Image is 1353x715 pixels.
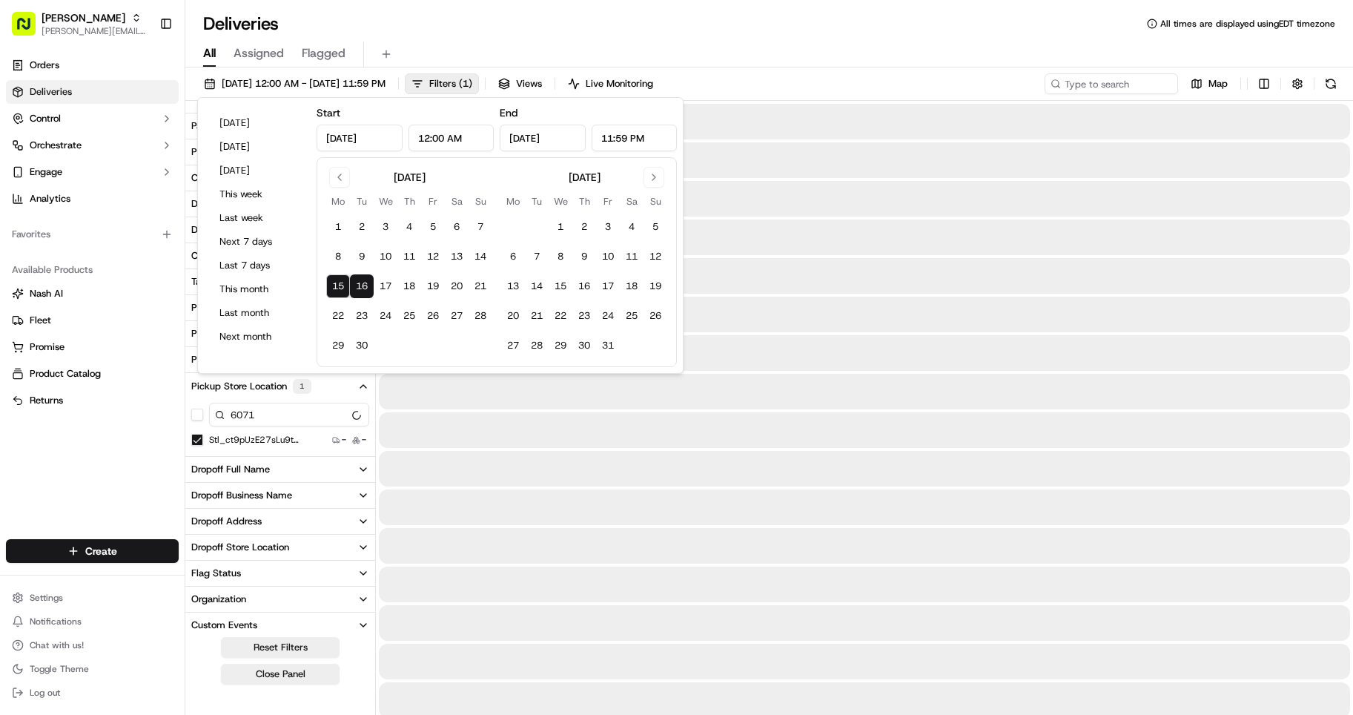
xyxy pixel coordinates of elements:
[185,139,375,165] button: Provider Name
[6,258,179,282] div: Available Products
[374,274,397,298] button: 17
[125,217,137,228] div: 💻
[42,25,148,37] button: [PERSON_NAME][EMAIL_ADDRESS][PERSON_NAME][DOMAIN_NAME]
[397,274,421,298] button: 18
[209,403,369,426] input: Pickup Store Location
[30,59,59,72] span: Orders
[6,107,179,131] button: Control
[326,194,350,209] th: Monday
[185,191,375,217] button: Driving Distance
[6,389,179,412] button: Returns
[549,215,572,239] button: 1
[30,215,113,230] span: Knowledge Base
[234,45,284,62] span: Assigned
[185,509,375,534] button: Dropoff Address
[459,77,472,90] span: ( 1 )
[644,245,667,268] button: 12
[350,274,374,298] button: 16
[191,463,270,476] div: Dropoff Full Name
[421,304,445,328] button: 26
[572,334,596,357] button: 30
[561,73,660,94] button: Live Monitoring
[408,125,494,151] input: Time
[644,274,667,298] button: 19
[350,215,374,239] button: 2
[221,637,340,658] button: Reset Filters
[326,304,350,328] button: 22
[140,215,238,230] span: API Documentation
[469,194,492,209] th: Sunday
[12,340,173,354] a: Promise
[6,160,179,184] button: Engage
[213,184,302,205] button: This week
[203,45,216,62] span: All
[12,394,173,407] a: Returns
[501,194,525,209] th: Monday
[213,113,302,134] button: [DATE]
[596,245,620,268] button: 10
[421,274,445,298] button: 19
[185,165,375,191] button: Courier Name
[374,194,397,209] th: Wednesday
[1184,73,1234,94] button: Map
[6,223,179,246] div: Favorites
[191,593,246,606] div: Organization
[1160,18,1335,30] span: All times are displayed using EDT timezone
[445,245,469,268] button: 13
[445,215,469,239] button: 6
[185,217,375,243] button: Dispatch Strategy
[326,334,350,357] button: 29
[6,282,179,306] button: Nash AI
[549,274,572,298] button: 15
[191,567,241,580] div: Flag Status
[525,334,549,357] button: 28
[572,304,596,328] button: 23
[421,215,445,239] button: 5
[30,616,82,627] span: Notifications
[362,434,366,446] span: -
[191,197,263,211] div: Driving Distance
[492,73,549,94] button: Views
[429,77,472,90] span: Filters
[185,243,375,268] button: Created By
[620,194,644,209] th: Saturday
[350,245,374,268] button: 9
[15,59,270,83] p: Welcome 👋
[15,217,27,228] div: 📗
[30,192,70,205] span: Analytics
[6,6,153,42] button: [PERSON_NAME][PERSON_NAME][EMAIL_ADDRESS][PERSON_NAME][DOMAIN_NAME]
[6,80,179,104] a: Deliveries
[6,335,179,359] button: Promise
[293,379,311,394] div: 1
[6,309,179,332] button: Fleet
[105,251,179,263] a: Powered byPylon
[469,274,492,298] button: 21
[549,245,572,268] button: 8
[596,215,620,239] button: 3
[185,587,375,612] button: Organization
[209,434,304,446] label: stl_ct9pUzE27sLu9tQvhUk6AD
[191,541,289,554] div: Dropoff Store Location
[1045,73,1178,94] input: Type to search
[213,279,302,300] button: This month
[350,304,374,328] button: 23
[42,10,125,25] span: [PERSON_NAME]
[50,142,243,156] div: Start new chat
[30,112,61,125] span: Control
[644,304,667,328] button: 26
[185,561,375,586] button: Flag Status
[191,515,262,528] div: Dropoff Address
[6,587,179,608] button: Settings
[185,535,375,560] button: Dropoff Store Location
[39,96,267,111] input: Got a question? Start typing here...
[644,167,664,188] button: Go to next month
[501,334,525,357] button: 27
[197,73,392,94] button: [DATE] 12:00 AM - [DATE] 11:59 PM
[397,304,421,328] button: 25
[469,245,492,268] button: 14
[350,194,374,209] th: Tuesday
[644,215,667,239] button: 5
[213,326,302,347] button: Next month
[445,304,469,328] button: 27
